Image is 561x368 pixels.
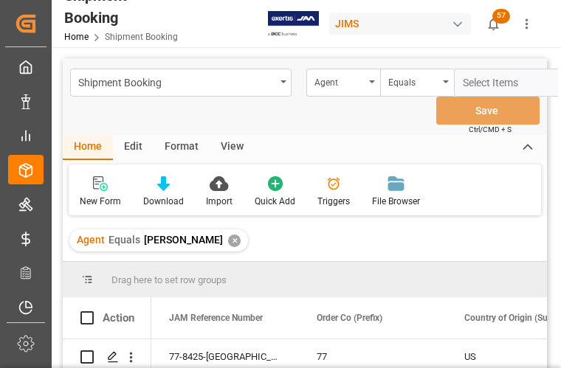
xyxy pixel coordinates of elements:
[268,11,319,37] img: Exertis%20JAM%20-%20Email%20Logo.jpg_1722504956.jpg
[111,274,227,285] span: Drag here to set row groups
[206,195,233,208] div: Import
[255,195,295,208] div: Quick Add
[77,234,105,246] span: Agent
[228,235,241,247] div: ✕
[64,32,89,42] a: Home
[329,10,477,38] button: JIMS
[329,13,471,35] div: JIMS
[103,311,134,324] div: Action
[380,69,454,97] button: open menu
[80,195,121,208] div: New Form
[492,9,510,24] span: 57
[436,97,540,125] button: Save
[317,313,382,323] span: Order Co (Prefix)
[113,135,154,160] div: Edit
[210,135,255,160] div: View
[70,69,292,97] button: open menu
[63,135,113,160] div: Home
[109,234,140,246] span: Equals
[154,135,210,160] div: Format
[477,7,510,41] button: show 57 new notifications
[306,69,380,97] button: open menu
[169,313,263,323] span: JAM Reference Number
[143,195,184,208] div: Download
[388,72,438,89] div: Equals
[510,7,543,41] button: show more
[317,195,350,208] div: Triggers
[144,234,223,246] span: [PERSON_NAME]
[78,72,275,91] div: Shipment Booking
[469,124,512,135] span: Ctrl/CMD + S
[463,77,526,88] span: Select Items
[372,195,420,208] div: File Browser
[314,72,365,89] div: Agent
